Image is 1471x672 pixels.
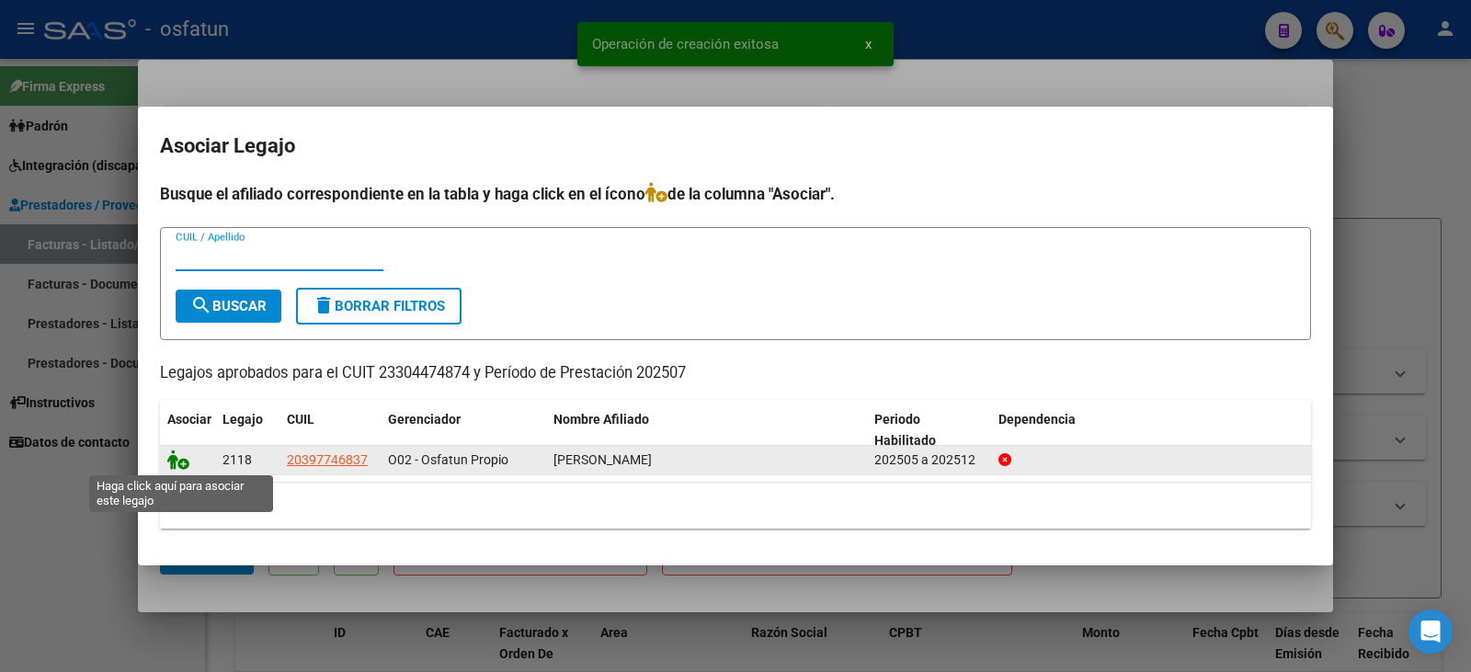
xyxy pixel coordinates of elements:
[388,412,461,427] span: Gerenciador
[546,400,867,461] datatable-header-cell: Nombre Afiliado
[287,412,314,427] span: CUIL
[222,452,252,467] span: 2118
[1408,609,1453,654] div: Open Intercom Messenger
[874,450,984,471] div: 202505 a 202512
[222,412,263,427] span: Legajo
[279,400,381,461] datatable-header-cell: CUIL
[553,412,649,427] span: Nombre Afiliado
[160,129,1311,164] h2: Asociar Legajo
[998,412,1076,427] span: Dependencia
[867,400,991,461] datatable-header-cell: Periodo Habilitado
[190,298,267,314] span: Buscar
[160,182,1311,206] h4: Busque el afiliado correspondiente en la tabla y haga click en el ícono de la columna "Asociar".
[287,452,368,467] span: 20397746837
[991,400,1312,461] datatable-header-cell: Dependencia
[553,452,652,467] span: DOMINGUEZ NICOLAS
[874,412,936,448] span: Periodo Habilitado
[388,452,508,467] span: O02 - Osfatun Propio
[381,400,546,461] datatable-header-cell: Gerenciador
[160,362,1311,385] p: Legajos aprobados para el CUIT 23304474874 y Período de Prestación 202507
[215,400,279,461] datatable-header-cell: Legajo
[167,412,211,427] span: Asociar
[190,294,212,316] mat-icon: search
[160,400,215,461] datatable-header-cell: Asociar
[160,483,1311,529] div: 1 registros
[313,294,335,316] mat-icon: delete
[296,288,462,325] button: Borrar Filtros
[176,290,281,323] button: Buscar
[313,298,445,314] span: Borrar Filtros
